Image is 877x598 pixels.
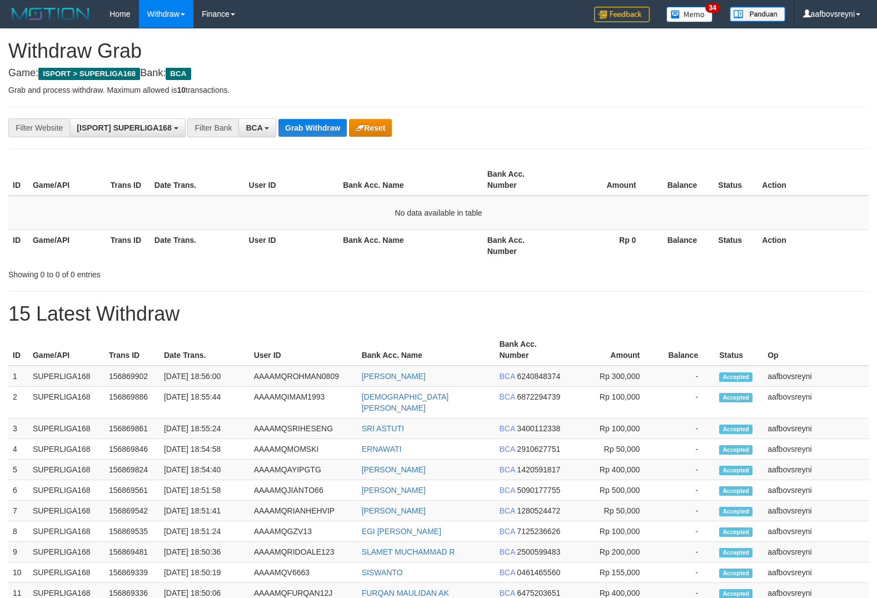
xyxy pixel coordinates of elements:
[763,501,869,521] td: aafbovsreyni
[763,460,869,480] td: aafbovsreyni
[362,372,426,381] a: [PERSON_NAME]
[569,521,656,542] td: Rp 100,000
[246,123,262,132] span: BCA
[656,562,715,583] td: -
[362,547,455,556] a: SLAMET MUCHAMMAD R
[250,480,357,501] td: AAAAMQJIANTO66
[763,542,869,562] td: aafbovsreyni
[758,164,869,196] th: Action
[250,387,357,418] td: AAAAMQIMAM1993
[69,118,185,137] button: [ISPORT] SUPERLIGA168
[8,164,28,196] th: ID
[8,84,869,96] p: Grab and process withdraw. Maximum allowed is transactions.
[517,506,560,515] span: Copy 1280524472 to clipboard
[8,501,28,521] td: 7
[28,542,104,562] td: SUPERLIGA168
[719,486,753,496] span: Accepted
[517,547,560,556] span: Copy 2500599483 to clipboard
[569,387,656,418] td: Rp 100,000
[730,7,785,22] img: panduan.png
[160,439,250,460] td: [DATE] 18:54:58
[362,589,449,597] a: FURQAN MAULIDAN AK
[763,439,869,460] td: aafbovsreyni
[8,542,28,562] td: 9
[250,334,357,366] th: User ID
[656,542,715,562] td: -
[719,466,753,475] span: Accepted
[719,527,753,537] span: Accepted
[160,460,250,480] td: [DATE] 18:54:40
[569,480,656,501] td: Rp 500,000
[250,542,357,562] td: AAAAMQRIDOALE123
[104,439,160,460] td: 156869846
[362,465,426,474] a: [PERSON_NAME]
[763,334,869,366] th: Op
[569,542,656,562] td: Rp 200,000
[656,366,715,387] td: -
[362,527,441,536] a: EGI [PERSON_NAME]
[278,119,347,137] button: Grab Withdraw
[104,366,160,387] td: 156869902
[499,527,515,536] span: BCA
[763,418,869,439] td: aafbovsreyni
[362,445,402,454] a: ERNAWATI
[8,439,28,460] td: 4
[28,387,104,418] td: SUPERLIGA168
[104,521,160,542] td: 156869535
[8,303,869,325] h1: 15 Latest Withdraw
[250,501,357,521] td: AAAAMQRIANHEHVIP
[666,7,713,22] img: Button%20Memo.svg
[8,460,28,480] td: 5
[150,230,245,261] th: Date Trans.
[28,501,104,521] td: SUPERLIGA168
[656,387,715,418] td: -
[517,486,560,495] span: Copy 5090177755 to clipboard
[245,230,339,261] th: User ID
[569,366,656,387] td: Rp 300,000
[483,164,561,196] th: Bank Acc. Number
[160,501,250,521] td: [DATE] 18:51:41
[714,230,758,261] th: Status
[8,265,357,280] div: Showing 0 to 0 of 0 entries
[338,230,483,261] th: Bank Acc. Name
[187,118,238,137] div: Filter Bank
[8,196,869,230] td: No data available in table
[362,392,449,412] a: [DEMOGRAPHIC_DATA][PERSON_NAME]
[160,418,250,439] td: [DATE] 18:55:24
[104,562,160,583] td: 156869339
[106,230,150,261] th: Trans ID
[106,164,150,196] th: Trans ID
[38,68,140,80] span: ISPORT > SUPERLIGA168
[28,164,106,196] th: Game/API
[28,418,104,439] td: SUPERLIGA168
[28,439,104,460] td: SUPERLIGA168
[349,119,392,137] button: Reset
[714,164,758,196] th: Status
[499,445,515,454] span: BCA
[763,366,869,387] td: aafbovsreyni
[28,562,104,583] td: SUPERLIGA168
[104,501,160,521] td: 156869542
[656,521,715,542] td: -
[517,568,560,577] span: Copy 0461465560 to clipboard
[719,445,753,455] span: Accepted
[656,480,715,501] td: -
[338,164,483,196] th: Bank Acc. Name
[8,68,869,79] h4: Game: Bank:
[569,418,656,439] td: Rp 100,000
[250,439,357,460] td: AAAAMQMOMSKI
[8,334,28,366] th: ID
[166,68,191,80] span: BCA
[499,465,515,474] span: BCA
[28,230,106,261] th: Game/API
[517,589,560,597] span: Copy 6475203651 to clipboard
[517,465,560,474] span: Copy 1420591817 to clipboard
[28,366,104,387] td: SUPERLIGA168
[499,506,515,515] span: BCA
[499,547,515,556] span: BCA
[104,387,160,418] td: 156869886
[160,334,250,366] th: Date Trans.
[656,334,715,366] th: Balance
[594,7,650,22] img: Feedback.jpg
[362,486,426,495] a: [PERSON_NAME]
